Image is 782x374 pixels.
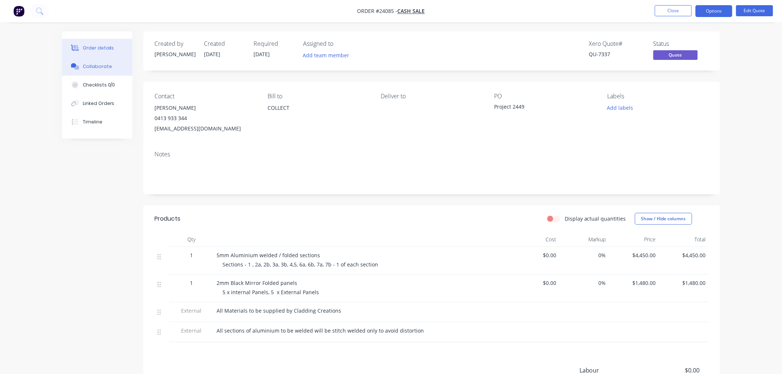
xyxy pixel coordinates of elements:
[659,232,709,247] div: Total
[299,50,353,60] button: Add team member
[217,252,320,259] span: 5mm Aluminium welded / folded sections
[62,39,132,57] button: Order details
[612,279,656,287] span: $1,480.00
[83,45,114,51] div: Order details
[83,82,115,88] div: Checklists 0/0
[154,50,195,58] div: [PERSON_NAME]
[172,327,211,334] span: External
[589,50,645,58] div: QU-7337
[736,5,773,16] button: Edit Quote
[204,40,245,47] div: Created
[655,5,692,16] button: Close
[608,93,709,100] div: Labels
[154,93,256,100] div: Contact
[222,261,378,268] span: Sections - 1 , 2a, 2b, 3a, 3b, 4,5, 6a, 6b, 7a, 7b - 1 of each section
[217,307,341,314] span: All Materials to be supplied by Cladding Creations
[268,103,369,126] div: COLLECT
[653,40,709,47] div: Status
[222,289,319,296] span: 5 x internal Panels, 5 x External Panels
[154,103,256,134] div: [PERSON_NAME]0413 933 344[EMAIL_ADDRESS][DOMAIN_NAME]
[565,215,626,222] label: Display actual quantities
[172,307,211,314] span: External
[154,40,195,47] div: Created by
[254,51,270,58] span: [DATE]
[653,50,698,61] button: Quote
[154,151,709,158] div: Notes
[254,40,294,47] div: Required
[609,232,659,247] div: Price
[381,93,482,100] div: Deliver to
[204,51,220,58] span: [DATE]
[83,63,112,70] div: Collaborate
[494,103,586,113] div: Project 2449
[83,100,115,107] div: Linked Orders
[562,251,606,259] span: 0%
[357,8,398,15] span: Order #24085 -
[13,6,24,17] img: Factory
[190,279,193,287] span: 1
[635,213,692,225] button: Show / Hide columns
[62,113,132,131] button: Timeline
[303,40,377,47] div: Assigned to
[562,279,606,287] span: 0%
[303,50,353,60] button: Add team member
[603,103,637,113] button: Add labels
[559,232,609,247] div: Markup
[154,113,256,123] div: 0413 933 344
[512,279,556,287] span: $0.00
[62,76,132,94] button: Checklists 0/0
[217,279,297,286] span: 2mm Black Mirror Folded panels
[217,327,424,334] span: All sections of aluminium to be welded will be stitch welded only to avoid distortion
[154,214,180,223] div: Products
[512,251,556,259] span: $0.00
[509,232,559,247] div: Cost
[62,57,132,76] button: Collaborate
[268,103,369,113] div: COLLECT
[494,93,595,100] div: PO
[398,8,425,15] a: CASH SALE
[190,251,193,259] span: 1
[612,251,656,259] span: $4,450.00
[662,251,706,259] span: $4,450.00
[169,232,214,247] div: Qty
[589,40,645,47] div: Xero Quote #
[154,103,256,113] div: [PERSON_NAME]
[62,94,132,113] button: Linked Orders
[662,279,706,287] span: $1,480.00
[653,50,698,59] span: Quote
[696,5,732,17] button: Options
[83,119,102,125] div: Timeline
[154,123,256,134] div: [EMAIL_ADDRESS][DOMAIN_NAME]
[268,93,369,100] div: Bill to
